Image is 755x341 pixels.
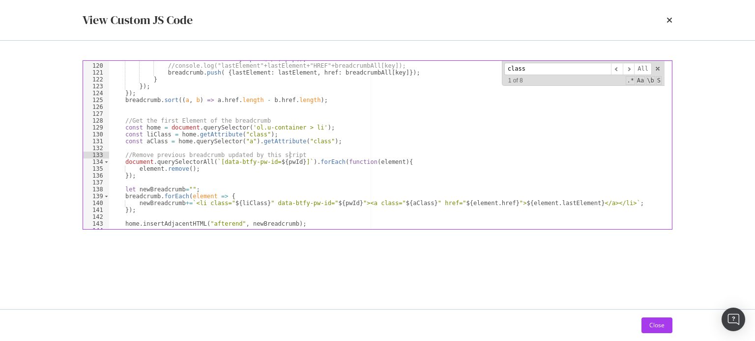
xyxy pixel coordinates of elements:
div: 141 [83,207,109,213]
button: Close [641,317,672,333]
div: times [667,12,672,28]
div: 122 [83,76,109,83]
div: 135 [83,165,109,172]
div: 124 [83,90,109,97]
div: 134 [83,158,109,165]
div: 144 [83,227,109,234]
div: 128 [83,117,109,124]
div: 125 [83,97,109,104]
span: Whole Word Search [646,76,655,85]
div: 132 [83,145,109,152]
div: 142 [83,213,109,220]
div: 127 [83,110,109,117]
div: View Custom JS Code [83,12,193,28]
span: Search In Selection [656,76,662,85]
div: Close [649,321,665,329]
div: 138 [83,186,109,193]
div: 120 [83,62,109,69]
span: Alt-Enter [634,63,652,75]
div: 137 [83,179,109,186]
span: ​ [611,63,623,75]
div: 123 [83,83,109,90]
span: CaseSensitive Search [636,76,645,85]
span: Toggle code folding, rows 134 through 136 [104,158,109,165]
input: Search for [504,63,611,75]
div: 126 [83,104,109,110]
div: Open Intercom Messenger [722,308,745,331]
div: 140 [83,200,109,207]
span: RegExp Search [626,76,635,85]
div: 139 [83,193,109,200]
span: Toggle code folding, rows 139 through 141 [104,193,109,200]
span: 1 of 8 [504,77,527,84]
div: 143 [83,220,109,227]
div: 129 [83,124,109,131]
div: 133 [83,152,109,158]
div: 136 [83,172,109,179]
span: ​ [623,63,635,75]
div: 130 [83,131,109,138]
div: 131 [83,138,109,145]
div: 121 [83,69,109,76]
